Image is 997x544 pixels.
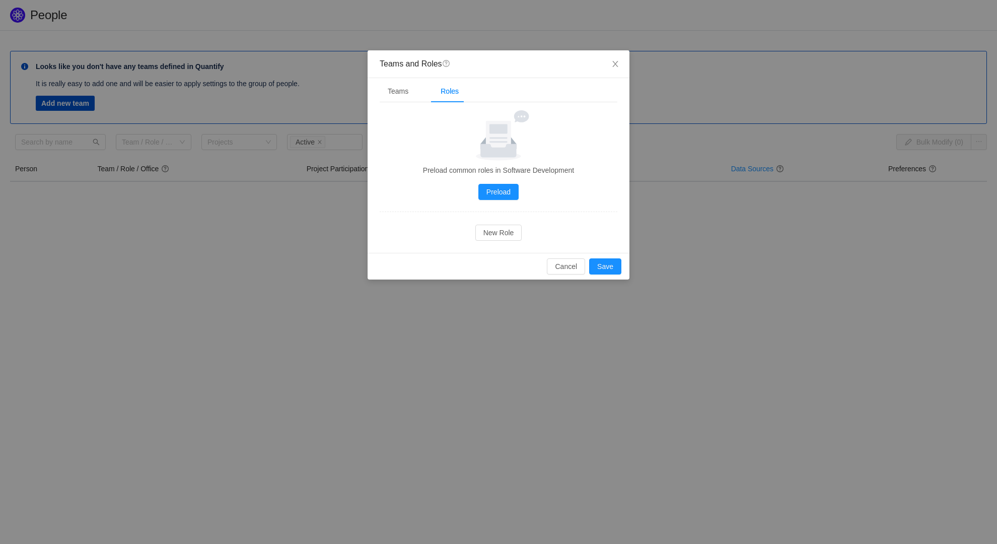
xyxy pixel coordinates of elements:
[589,258,621,275] button: Save
[475,225,522,241] button: New Role
[478,184,519,200] button: Preload
[611,60,619,68] i: icon: close
[442,59,450,67] span: question
[423,166,574,174] span: Preload common roles in Software Development
[380,80,416,103] div: Teams
[547,258,585,275] button: Cancel
[380,59,450,68] span: Teams and Roles
[601,50,629,79] button: Close
[433,80,467,103] div: Roles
